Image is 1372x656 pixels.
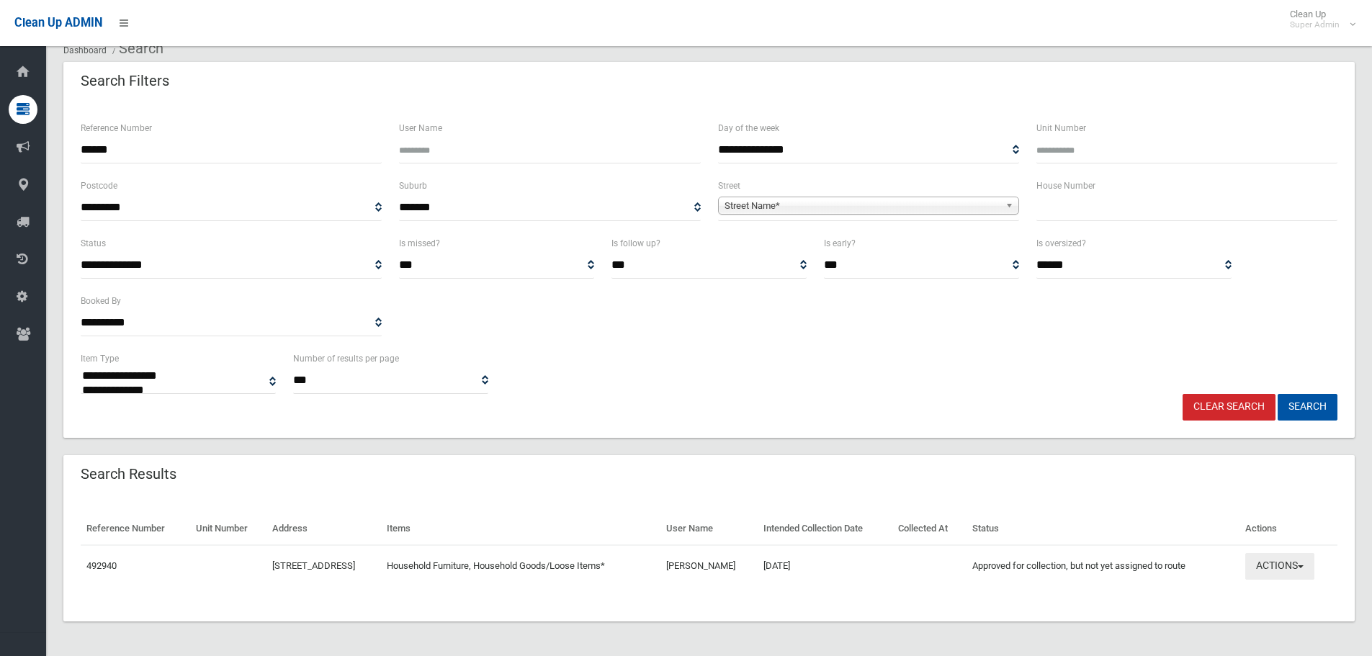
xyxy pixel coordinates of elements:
button: Search [1278,394,1337,421]
td: [PERSON_NAME] [660,545,758,587]
a: Dashboard [63,45,107,55]
small: Super Admin [1290,19,1340,30]
label: Day of the week [718,120,779,136]
label: Reference Number [81,120,152,136]
a: 492940 [86,560,117,571]
th: Unit Number [190,513,267,545]
label: Suburb [399,178,427,194]
label: Is oversized? [1036,235,1086,251]
label: Postcode [81,178,117,194]
label: Item Type [81,351,119,367]
label: Unit Number [1036,120,1086,136]
label: Is missed? [399,235,440,251]
header: Search Results [63,460,194,488]
label: User Name [399,120,442,136]
label: Number of results per page [293,351,399,367]
button: Actions [1245,553,1314,580]
label: Is early? [824,235,856,251]
label: Booked By [81,293,121,309]
header: Search Filters [63,67,187,95]
a: [STREET_ADDRESS] [272,560,355,571]
td: Approved for collection, but not yet assigned to route [967,545,1239,587]
th: Intended Collection Date [758,513,892,545]
span: Street Name* [725,197,1000,215]
th: User Name [660,513,758,545]
li: Search [109,35,163,62]
td: Household Furniture, Household Goods/Loose Items* [381,545,660,587]
td: [DATE] [758,545,892,587]
span: Clean Up [1283,9,1354,30]
label: Is follow up? [611,235,660,251]
span: Clean Up ADMIN [14,16,102,30]
a: Clear Search [1183,394,1275,421]
th: Address [266,513,381,545]
label: Street [718,178,740,194]
th: Actions [1239,513,1337,545]
th: Status [967,513,1239,545]
label: Status [81,235,106,251]
th: Collected At [892,513,967,545]
th: Items [381,513,660,545]
label: House Number [1036,178,1095,194]
th: Reference Number [81,513,190,545]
